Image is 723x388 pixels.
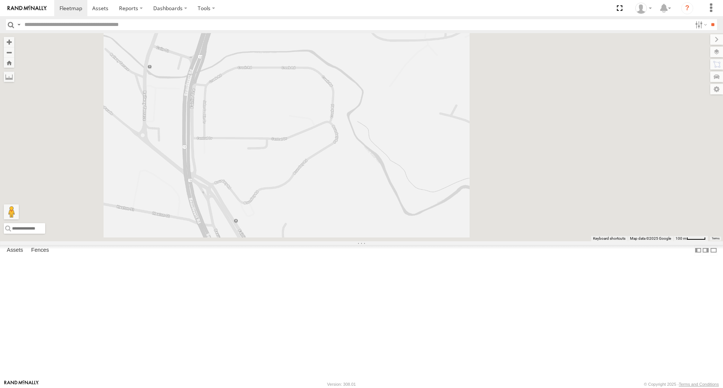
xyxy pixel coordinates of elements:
label: Search Query [16,19,22,30]
a: Terms (opens in new tab) [712,237,720,240]
label: Search Filter Options [692,19,708,30]
button: Keyboard shortcuts [593,236,625,241]
label: Map Settings [710,84,723,94]
button: Zoom in [4,37,14,47]
button: Zoom Home [4,58,14,68]
a: Visit our Website [4,380,39,388]
button: Drag Pegman onto the map to open Street View [4,204,19,219]
label: Hide Summary Table [710,245,717,256]
label: Measure [4,72,14,82]
span: 100 m [676,236,686,240]
i: ? [681,2,693,14]
label: Fences [27,245,53,256]
button: Map Scale: 100 m per 47 pixels [673,236,708,241]
button: Zoom out [4,47,14,58]
a: Terms and Conditions [679,382,719,386]
img: rand-logo.svg [8,6,47,11]
div: Marco DiBenedetto [633,3,654,14]
label: Assets [3,245,27,256]
div: © Copyright 2025 - [644,382,719,386]
div: Version: 308.01 [327,382,356,386]
span: Map data ©2025 Google [630,236,671,240]
label: Dock Summary Table to the Left [694,245,702,256]
label: Dock Summary Table to the Right [702,245,709,256]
